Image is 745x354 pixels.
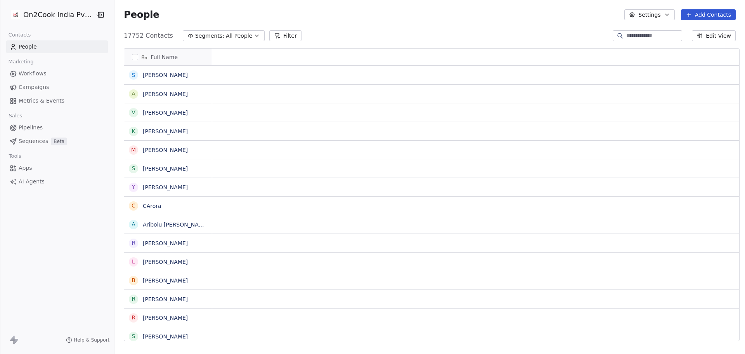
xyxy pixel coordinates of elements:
a: [PERSON_NAME] [143,91,188,97]
span: People [19,43,37,51]
span: Full Name [151,53,178,61]
span: People [124,9,159,21]
a: [PERSON_NAME] [143,240,188,246]
a: [PERSON_NAME] [143,296,188,302]
a: Pipelines [6,121,108,134]
span: Apps [19,164,32,172]
a: People [6,40,108,53]
a: Workflows [6,67,108,80]
a: Aribolu [PERSON_NAME] [143,221,209,228]
a: Apps [6,162,108,174]
span: Campaigns [19,83,49,91]
span: Beta [51,138,67,145]
div: M [131,146,136,154]
span: Workflows [19,70,47,78]
button: Edit View [692,30,736,41]
button: On2Cook India Pvt. Ltd. [9,8,90,21]
a: SequencesBeta [6,135,108,148]
div: A [132,220,136,228]
span: On2Cook India Pvt. Ltd. [23,10,94,20]
span: Segments: [195,32,224,40]
a: [PERSON_NAME] [143,277,188,284]
div: S [132,164,135,173]
span: All People [226,32,252,40]
img: on2cook%20logo-04%20copy.jpg [11,10,20,19]
button: Settings [624,9,674,20]
div: Full Name [124,49,212,65]
a: Help & Support [66,337,109,343]
span: Marketing [5,56,37,68]
span: Sales [5,110,26,122]
a: [PERSON_NAME] [143,72,188,78]
span: 17752 Contacts [124,31,173,40]
a: [PERSON_NAME] [143,259,188,265]
span: Sequences [19,137,48,145]
div: R [132,239,135,247]
div: grid [124,66,212,342]
a: [PERSON_NAME] [143,110,188,116]
a: [PERSON_NAME] [143,315,188,321]
div: L [132,258,135,266]
a: [PERSON_NAME] [143,184,188,190]
button: Add Contacts [681,9,736,20]
span: Tools [5,150,24,162]
div: V [132,108,136,117]
div: B [132,276,136,284]
div: R [132,295,135,303]
a: [PERSON_NAME] [143,128,188,134]
div: S [132,71,135,79]
div: A [132,90,136,98]
div: R [132,314,135,322]
a: [PERSON_NAME] [143,333,188,340]
a: CArora [143,203,161,209]
div: Y [132,183,135,191]
div: C [132,202,135,210]
a: AI Agents [6,175,108,188]
div: K [132,127,135,135]
span: Metrics & Events [19,97,64,105]
div: S [132,332,135,340]
button: Filter [269,30,301,41]
a: Campaigns [6,81,108,94]
a: [PERSON_NAME] [143,166,188,172]
span: AI Agents [19,178,45,186]
span: Help & Support [74,337,109,343]
span: Pipelines [19,124,43,132]
span: Contacts [5,29,34,41]
a: [PERSON_NAME] [143,147,188,153]
a: Metrics & Events [6,94,108,107]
